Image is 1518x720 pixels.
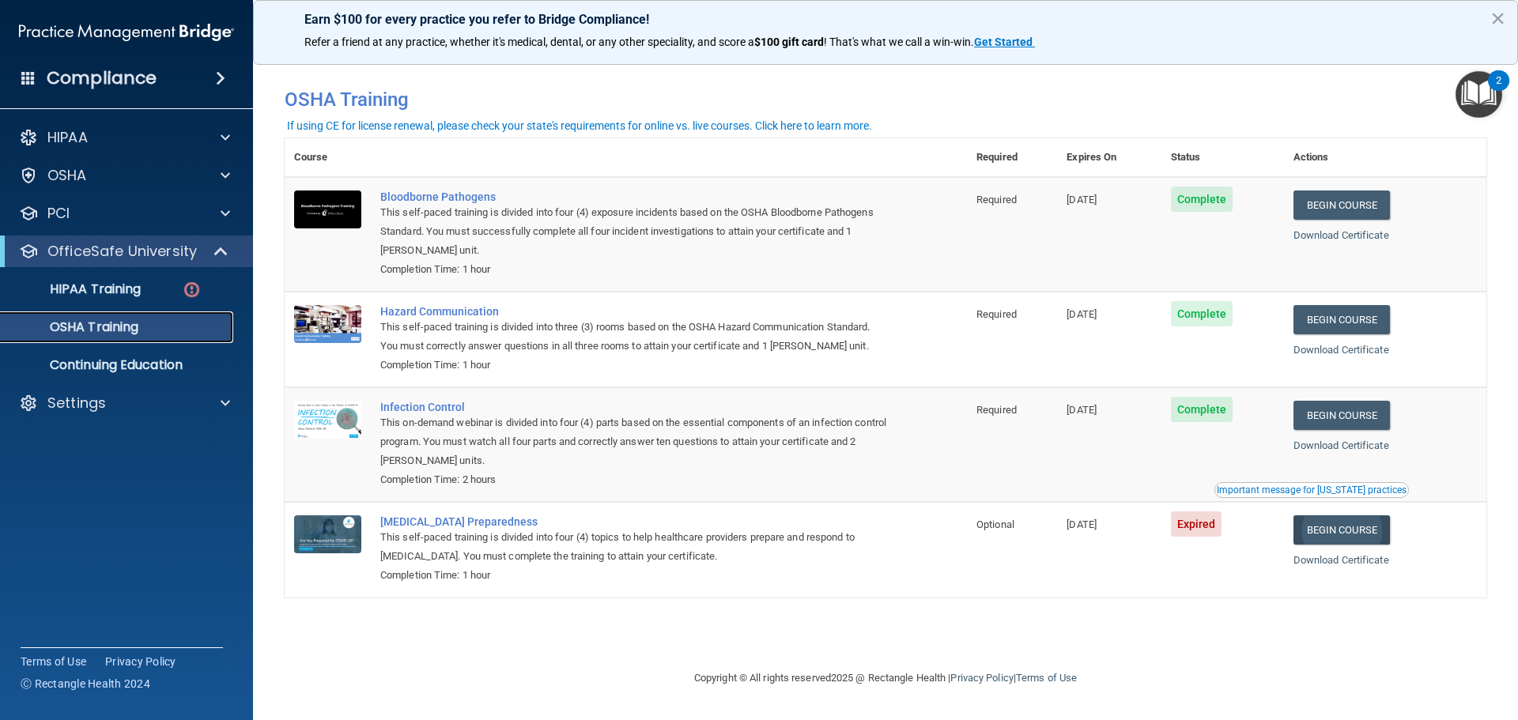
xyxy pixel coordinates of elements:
[47,166,87,185] p: OSHA
[380,203,888,260] div: This self-paced training is divided into four (4) exposure incidents based on the OSHA Bloodborne...
[380,305,888,318] a: Hazard Communication
[1244,608,1499,671] iframe: Drift Widget Chat Controller
[976,518,1014,530] span: Optional
[19,128,230,147] a: HIPAA
[380,528,888,566] div: This self-paced training is divided into four (4) topics to help healthcare providers prepare and...
[1171,511,1222,537] span: Expired
[1016,672,1077,684] a: Terms of Use
[285,138,371,177] th: Course
[824,36,974,48] span: ! That's what we call a win-win.
[380,318,888,356] div: This self-paced training is divided into three (3) rooms based on the OSHA Hazard Communication S...
[1293,229,1389,241] a: Download Certificate
[597,653,1174,703] div: Copyright © All rights reserved 2025 @ Rectangle Health | |
[1293,190,1390,220] a: Begin Course
[380,356,888,375] div: Completion Time: 1 hour
[380,260,888,279] div: Completion Time: 1 hour
[304,36,754,48] span: Refer a friend at any practice, whether it's medical, dental, or any other speciality, and score a
[1217,485,1407,495] div: Important message for [US_STATE] practices
[47,394,106,413] p: Settings
[974,36,1035,48] a: Get Started
[10,357,226,373] p: Continuing Education
[380,566,888,585] div: Completion Time: 1 hour
[10,319,138,335] p: OSHA Training
[380,401,888,413] a: Infection Control
[1067,518,1097,530] span: [DATE]
[1067,308,1097,320] span: [DATE]
[1293,401,1390,430] a: Begin Course
[1067,194,1097,205] span: [DATE]
[950,672,1013,684] a: Privacy Policy
[182,280,202,300] img: danger-circle.6113f641.png
[1067,404,1097,416] span: [DATE]
[47,128,88,147] p: HIPAA
[47,204,70,223] p: PCI
[304,12,1467,27] p: Earn $100 for every practice you refer to Bridge Compliance!
[10,281,141,297] p: HIPAA Training
[47,67,157,89] h4: Compliance
[380,190,888,203] a: Bloodborne Pathogens
[380,470,888,489] div: Completion Time: 2 hours
[974,36,1033,48] strong: Get Started
[1490,6,1505,31] button: Close
[285,118,874,134] button: If using CE for license renewal, please check your state's requirements for online vs. live cours...
[287,120,872,131] div: If using CE for license renewal, please check your state's requirements for online vs. live cours...
[1456,71,1502,118] button: Open Resource Center, 2 new notifications
[1161,138,1284,177] th: Status
[976,308,1017,320] span: Required
[19,242,229,261] a: OfficeSafe University
[47,242,197,261] p: OfficeSafe University
[1171,187,1233,212] span: Complete
[1171,397,1233,422] span: Complete
[1284,138,1486,177] th: Actions
[105,654,176,669] a: Privacy Policy
[967,138,1057,177] th: Required
[19,204,230,223] a: PCI
[1293,439,1389,451] a: Download Certificate
[21,676,150,692] span: Ⓒ Rectangle Health 2024
[19,394,230,413] a: Settings
[19,17,234,48] img: PMB logo
[380,515,888,528] a: [MEDICAL_DATA] Preparedness
[1293,344,1389,356] a: Download Certificate
[1214,482,1409,498] button: Read this if you are a dental practitioner in the state of CA
[380,413,888,470] div: This on-demand webinar is divided into four (4) parts based on the essential components of an inf...
[754,36,824,48] strong: $100 gift card
[1293,305,1390,334] a: Begin Course
[1171,301,1233,326] span: Complete
[19,166,230,185] a: OSHA
[1057,138,1161,177] th: Expires On
[285,89,1486,111] h4: OSHA Training
[976,404,1017,416] span: Required
[1293,554,1389,566] a: Download Certificate
[976,194,1017,205] span: Required
[21,654,86,669] a: Terms of Use
[1293,515,1390,545] a: Begin Course
[1496,81,1501,101] div: 2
